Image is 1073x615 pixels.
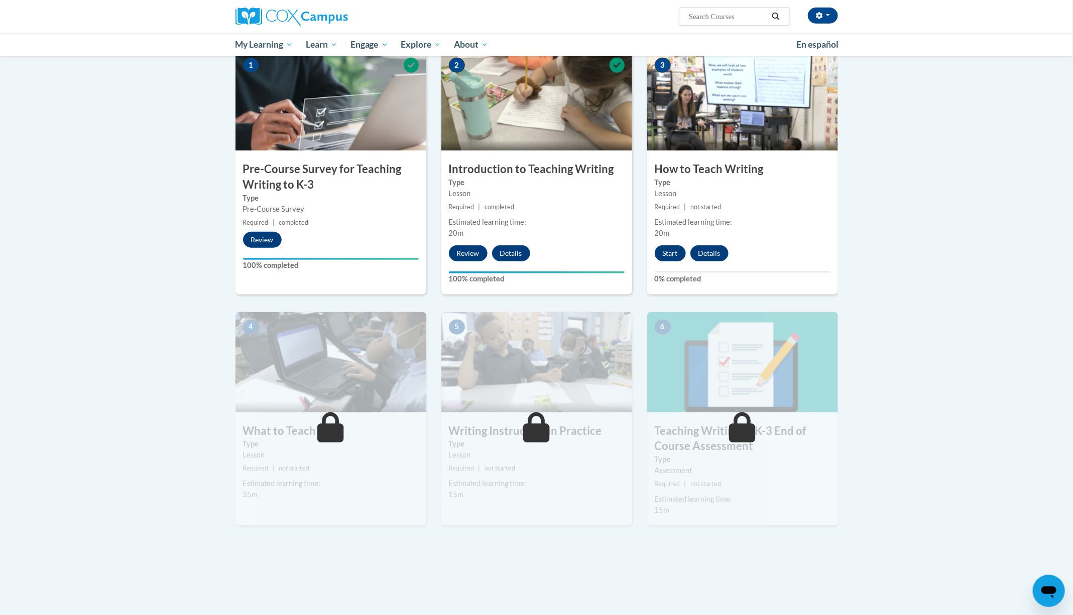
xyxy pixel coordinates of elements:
[684,203,686,211] span: |
[790,34,846,55] a: En español
[655,494,830,505] div: Estimated learning time:
[655,273,830,284] label: 0% completed
[647,162,838,177] h3: How to Teach Writing
[647,50,838,150] img: Course Image
[655,320,671,335] span: 6
[768,11,783,23] button: Search
[449,229,464,237] span: 20m
[449,478,625,489] div: Estimated learning time:
[441,162,632,177] h3: Introduction to Teaching Writing
[647,312,838,412] img: Course Image
[243,478,419,489] div: Estimated learning time:
[344,33,395,56] a: Engage
[243,232,282,248] button: Review
[479,465,481,472] span: |
[235,50,426,150] img: Course Image
[655,58,671,73] span: 3
[449,438,625,449] label: Type
[229,33,300,56] a: My Learning
[279,465,309,472] span: not started
[688,11,768,23] input: Search Courses
[449,188,625,199] div: Lesson
[492,245,530,261] button: Details
[243,449,419,460] div: Lesson
[655,480,680,488] span: Required
[441,423,632,439] h3: Writing Instruction in Practice
[655,506,670,514] span: 15m
[235,8,348,26] img: Cox Campus
[655,229,670,237] span: 20m
[647,423,838,454] h3: Teaching Writing to K-3 End of Course Assessment
[485,203,514,211] span: completed
[306,39,337,51] span: Learn
[449,320,465,335] span: 5
[449,217,625,228] div: Estimated learning time:
[299,33,344,56] a: Learn
[797,39,839,50] span: En español
[243,219,269,226] span: Required
[243,193,419,204] label: Type
[273,219,275,226] span: |
[655,465,830,476] div: Assessment
[449,273,625,284] label: 100% completed
[449,490,464,499] span: 15m
[690,245,729,261] button: Details
[454,39,488,51] span: About
[235,162,426,193] h3: Pre-Course Survey for Teaching Writing to K-3
[808,8,838,24] button: Account Settings
[243,465,269,472] span: Required
[273,465,275,472] span: |
[243,204,419,215] div: Pre-Course Survey
[655,454,830,465] label: Type
[220,33,853,56] div: Main menu
[449,177,625,188] label: Type
[449,203,474,211] span: Required
[485,465,515,472] span: not started
[279,219,308,226] span: completed
[394,33,447,56] a: Explore
[243,58,259,73] span: 1
[449,449,625,460] div: Lesson
[479,203,481,211] span: |
[655,203,680,211] span: Required
[235,423,426,439] h3: What to Teach
[449,245,488,261] button: Review
[243,320,259,335] span: 4
[449,58,465,73] span: 2
[449,465,474,472] span: Required
[447,33,495,56] a: About
[655,217,830,228] div: Estimated learning time:
[401,39,441,51] span: Explore
[449,271,625,273] div: Your progress
[235,312,426,412] img: Course Image
[235,8,426,26] a: Cox Campus
[243,438,419,449] label: Type
[243,490,258,499] span: 35m
[441,50,632,150] img: Course Image
[655,245,686,261] button: Start
[690,480,721,488] span: not started
[684,480,686,488] span: |
[655,177,830,188] label: Type
[350,39,388,51] span: Engage
[235,39,293,51] span: My Learning
[655,188,830,199] div: Lesson
[690,203,721,211] span: not started
[441,312,632,412] img: Course Image
[1033,575,1065,607] iframe: Button to launch messaging window
[243,260,419,271] label: 100% completed
[243,258,419,260] div: Your progress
